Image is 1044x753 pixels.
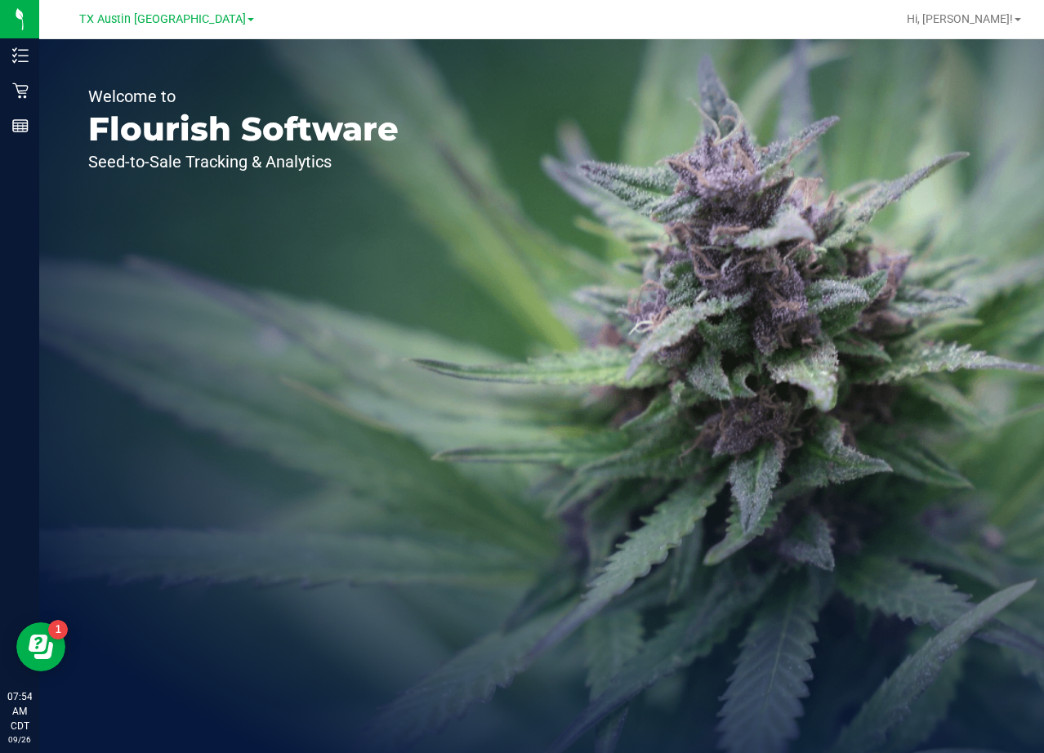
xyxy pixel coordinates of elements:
[7,733,32,746] p: 09/26
[16,622,65,671] iframe: Resource center
[12,82,29,99] inline-svg: Retail
[88,154,399,170] p: Seed-to-Sale Tracking & Analytics
[7,689,32,733] p: 07:54 AM CDT
[88,113,399,145] p: Flourish Software
[12,47,29,64] inline-svg: Inventory
[907,12,1013,25] span: Hi, [PERSON_NAME]!
[79,12,246,26] span: TX Austin [GEOGRAPHIC_DATA]
[48,620,68,639] iframe: Resource center unread badge
[88,88,399,105] p: Welcome to
[12,118,29,134] inline-svg: Reports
